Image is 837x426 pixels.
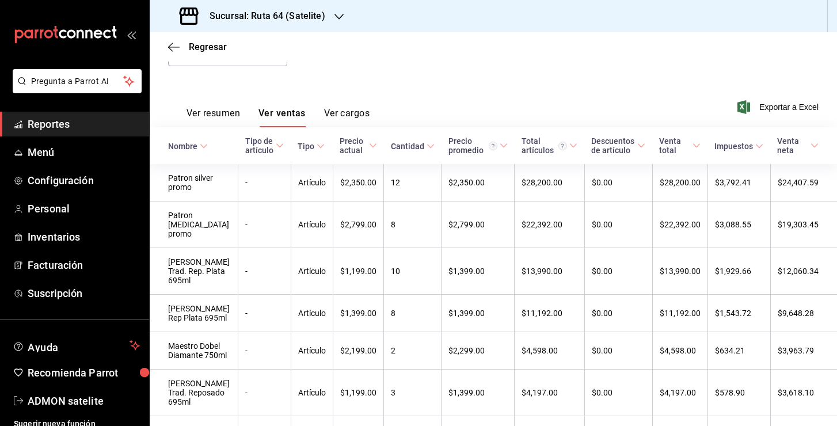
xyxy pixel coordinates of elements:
[384,164,442,201] td: 12
[740,100,819,114] button: Exportar a Excel
[238,370,291,416] td: -
[187,108,240,127] button: Ver resumen
[150,295,238,332] td: [PERSON_NAME] Rep Plata 695ml
[652,295,707,332] td: $11,192.00
[291,370,333,416] td: Artículo
[238,201,291,248] td: -
[442,201,515,248] td: $2,799.00
[584,295,652,332] td: $0.00
[258,108,306,127] button: Ver ventas
[442,295,515,332] td: $1,399.00
[652,332,707,370] td: $4,598.00
[448,136,497,155] div: Precio promedio
[238,248,291,295] td: -
[384,201,442,248] td: 8
[384,332,442,370] td: 2
[515,164,584,201] td: $28,200.00
[150,248,238,295] td: [PERSON_NAME] Trad. Rep. Plata 695ml
[324,108,370,127] button: Ver cargos
[652,201,707,248] td: $22,392.00
[238,332,291,370] td: -
[28,286,140,301] span: Suscripción
[777,136,819,155] span: Venta neta
[714,142,753,151] div: Impuestos
[168,142,208,151] span: Nombre
[489,142,497,150] svg: Precio promedio = Total artículos / cantidad
[245,136,284,155] span: Tipo de artículo
[13,69,142,93] button: Pregunta a Parrot AI
[291,248,333,295] td: Artículo
[652,164,707,201] td: $28,200.00
[187,108,370,127] div: navigation tabs
[28,393,140,409] span: ADMON satelite
[584,370,652,416] td: $0.00
[770,201,837,248] td: $19,303.45
[448,136,508,155] span: Precio promedio
[28,201,140,216] span: Personal
[150,164,238,201] td: Patron silver promo
[652,248,707,295] td: $13,990.00
[522,136,577,155] span: Total artículos
[150,332,238,370] td: Maestro Dobel Diamante 750ml
[591,136,645,155] span: Descuentos de artículo
[515,248,584,295] td: $13,990.00
[442,370,515,416] td: $1,399.00
[333,295,384,332] td: $1,399.00
[558,142,567,150] svg: El total artículos considera cambios de precios en los artículos así como costos adicionales por ...
[150,370,238,416] td: [PERSON_NAME] Trad. Reposado 695ml
[442,248,515,295] td: $1,399.00
[707,332,770,370] td: $634.21
[584,248,652,295] td: $0.00
[707,370,770,416] td: $578.90
[384,248,442,295] td: 10
[770,295,837,332] td: $9,648.28
[707,164,770,201] td: $3,792.41
[707,248,770,295] td: $1,929.66
[584,201,652,248] td: $0.00
[150,201,238,248] td: Patron [MEDICAL_DATA] promo
[238,295,291,332] td: -
[714,142,763,151] span: Impuestos
[659,136,690,155] div: Venta total
[584,332,652,370] td: $0.00
[591,136,635,155] div: Descuentos de artículo
[28,229,140,245] span: Inventarios
[31,75,124,88] span: Pregunta a Parrot AI
[515,332,584,370] td: $4,598.00
[298,142,314,151] div: Tipo
[515,295,584,332] td: $11,192.00
[333,332,384,370] td: $2,199.00
[291,295,333,332] td: Artículo
[28,257,140,273] span: Facturación
[189,41,227,52] span: Regresar
[442,332,515,370] td: $2,299.00
[28,116,140,132] span: Reportes
[384,295,442,332] td: 8
[291,332,333,370] td: Artículo
[770,164,837,201] td: $24,407.59
[515,201,584,248] td: $22,392.00
[652,370,707,416] td: $4,197.00
[515,370,584,416] td: $4,197.00
[770,332,837,370] td: $3,963.79
[28,144,140,160] span: Menú
[522,136,567,155] div: Total artículos
[168,142,197,151] div: Nombre
[659,136,701,155] span: Venta total
[291,201,333,248] td: Artículo
[333,164,384,201] td: $2,350.00
[442,164,515,201] td: $2,350.00
[391,142,424,151] div: Cantidad
[8,83,142,96] a: Pregunta a Parrot AI
[340,136,377,155] span: Precio actual
[28,338,125,352] span: Ayuda
[200,9,325,23] h3: Sucursal: Ruta 64 (Satelite)
[707,201,770,248] td: $3,088.55
[384,370,442,416] td: 3
[238,164,291,201] td: -
[28,365,140,381] span: Recomienda Parrot
[340,136,367,155] div: Precio actual
[168,41,227,52] button: Regresar
[333,370,384,416] td: $1,199.00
